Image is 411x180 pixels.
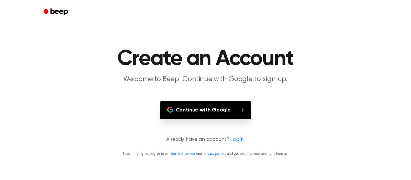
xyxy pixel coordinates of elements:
[39,6,73,18] a: Beep
[51,48,360,70] h1: Create an Account
[7,136,404,144] p: Already have an account?
[90,75,321,84] p: Welcome to Beep! Continue with Google to sign up.
[7,151,404,157] p: By continuing, you agree to our and , and you opt in to receive emails from us.
[203,152,224,156] a: privacy policy
[171,152,195,156] a: terms of service
[160,101,251,119] button: Continue with Google
[230,136,243,144] a: Login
